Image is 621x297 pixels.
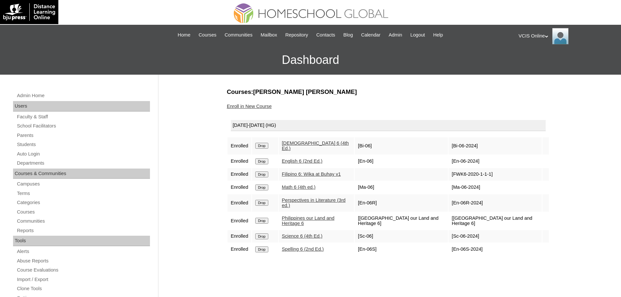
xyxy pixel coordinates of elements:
td: Enrolled [228,230,252,243]
td: [Sc-06] [355,230,448,243]
input: Drop [255,233,268,239]
a: Help [430,31,446,39]
input: Drop [255,200,268,206]
td: Enrolled [228,212,252,230]
a: Students [16,141,150,149]
a: Admin Home [16,92,150,100]
a: Course Evaluations [16,266,150,274]
input: Drop [255,218,268,224]
a: Courses [195,31,220,39]
a: Alerts [16,247,150,256]
a: Admin [385,31,406,39]
td: [En-06S-2024] [449,243,542,256]
h3: Courses:[PERSON_NAME] [PERSON_NAME] [227,88,550,96]
a: Import / Export [16,275,150,284]
td: Enrolled [228,137,252,155]
input: Drop [255,158,268,164]
td: Enrolled [228,194,252,212]
a: Math 6 (4th ed.) [282,185,316,190]
td: [[GEOGRAPHIC_DATA] our Land and Heritage 6] [449,212,542,230]
a: Enroll in New Course [227,104,272,109]
a: Categories [16,199,150,207]
a: Blog [340,31,356,39]
a: School Facilitators [16,122,150,130]
a: Contacts [313,31,338,39]
td: [Bi-06] [355,137,448,155]
span: Blog [343,31,353,39]
a: Abuse Reports [16,257,150,265]
span: Help [433,31,443,39]
a: Science 6 (4th Ed.) [282,233,323,239]
a: Communities [16,217,150,225]
span: Mailbox [261,31,277,39]
span: Repository [285,31,308,39]
a: Philippines our Land and Heritage 6 [282,215,334,226]
span: Home [178,31,190,39]
a: Campuses [16,180,150,188]
a: Perspectives in Literature (3rd ed.) [282,198,346,208]
a: [DEMOGRAPHIC_DATA] 6 (4th Ed.) [282,141,349,151]
span: Calendar [361,31,380,39]
a: Home [174,31,194,39]
a: Courses [16,208,150,216]
a: Mailbox [258,31,281,39]
a: Reports [16,227,150,235]
td: [Sc-06-2024] [449,230,542,243]
a: Communities [221,31,256,39]
td: [FWK6-2020-1-1-1] [449,168,542,181]
a: Calendar [358,31,384,39]
a: Filipino 6: Wika at Buhay v1 [282,171,341,177]
input: Drop [255,246,268,252]
h3: Dashboard [3,45,618,75]
a: Faculty & Staff [16,113,150,121]
td: Enrolled [228,243,252,256]
a: Logout [407,31,428,39]
a: Terms [16,189,150,198]
a: Repository [282,31,311,39]
td: [Ma-06] [355,181,448,194]
div: [DATE]-[DATE] (HG) [231,120,546,131]
a: Parents [16,131,150,140]
div: Tools [13,236,150,246]
img: logo-white.png [3,3,55,21]
img: VCIS Online Admin [552,28,569,44]
td: Enrolled [228,168,252,181]
input: Drop [255,143,268,149]
div: VCIS Online [519,28,614,44]
a: English 6 (2nd Ed.) [282,158,323,164]
span: Courses [199,31,216,39]
input: Drop [255,171,268,177]
a: Auto Login [16,150,150,158]
td: [En-06] [355,155,448,168]
a: Departments [16,159,150,167]
td: [En-06R] [355,194,448,212]
span: Contacts [316,31,335,39]
td: Enrolled [228,181,252,194]
span: Communities [225,31,253,39]
a: Clone Tools [16,285,150,293]
td: [En-06-2024] [449,155,542,168]
a: Spelling 6 (2nd Ed.) [282,246,324,252]
span: Logout [410,31,425,39]
td: [[GEOGRAPHIC_DATA] our Land and Heritage 6] [355,212,448,230]
td: [Bi-06-2024] [449,137,542,155]
td: [Ma-06-2024] [449,181,542,194]
div: Users [13,101,150,111]
td: [En-06S] [355,243,448,256]
input: Drop [255,185,268,190]
td: [En-06R-2024] [449,194,542,212]
span: Admin [389,31,402,39]
td: Enrolled [228,155,252,168]
div: Courses & Communities [13,169,150,179]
